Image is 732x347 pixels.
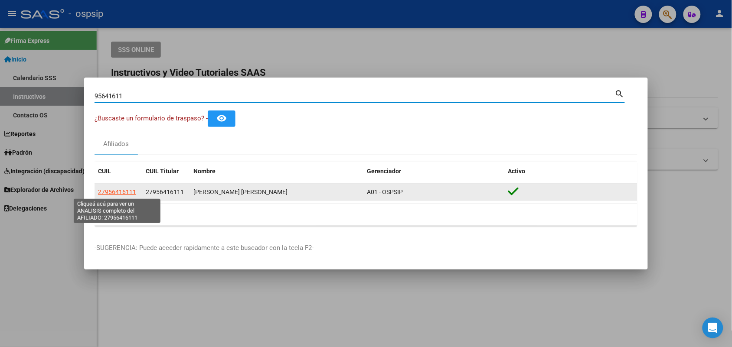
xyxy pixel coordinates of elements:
[95,114,208,122] span: ¿Buscaste un formulario de traspaso? -
[98,188,136,195] span: 27956416111
[363,162,505,181] datatable-header-cell: Gerenciador
[95,162,142,181] datatable-header-cell: CUIL
[193,168,216,175] span: Nombre
[505,162,637,181] datatable-header-cell: Activo
[146,188,184,195] span: 27956416111
[367,168,401,175] span: Gerenciador
[98,168,111,175] span: CUIL
[216,113,227,123] mat-icon: remove_red_eye
[146,168,179,175] span: CUIL Titular
[104,139,129,149] div: Afiliados
[95,243,637,253] p: -SUGERENCIA: Puede acceder rapidamente a este buscador con la tecla F2-
[95,204,637,226] div: 1 total
[703,318,723,338] div: Open Intercom Messenger
[367,188,403,195] span: A01 - OSPSIP
[193,187,360,197] div: [PERSON_NAME] [PERSON_NAME]
[508,168,526,175] span: Activo
[190,162,363,181] datatable-header-cell: Nombre
[615,88,625,98] mat-icon: search
[142,162,190,181] datatable-header-cell: CUIL Titular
